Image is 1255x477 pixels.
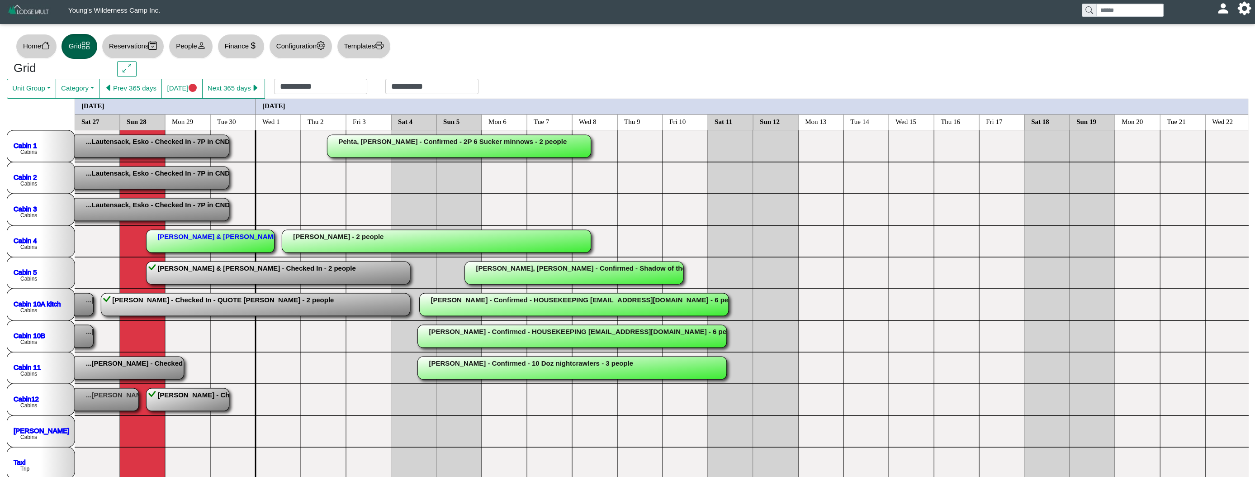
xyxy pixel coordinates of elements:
[1212,118,1233,125] text: Wed 22
[385,79,478,94] input: Check out
[941,118,960,125] text: Thu 16
[579,118,596,125] text: Wed 8
[104,84,113,92] svg: caret left fill
[20,244,37,250] text: Cabins
[117,61,137,77] button: arrows angle expand
[624,118,640,125] text: Thu 9
[443,118,459,125] text: Sun 5
[14,395,39,402] a: Cabin12
[308,118,323,125] text: Thu 2
[197,41,206,50] svg: person
[14,205,37,212] a: Cabin 3
[102,34,164,59] button: Reservationscalendar2 check
[262,118,279,125] text: Wed 1
[317,41,325,50] svg: gear
[262,102,285,109] text: [DATE]
[375,41,384,50] svg: printer
[14,173,37,181] a: Cabin 2
[20,371,37,377] text: Cabins
[14,268,37,276] a: Cabin 5
[805,118,826,125] text: Mon 13
[7,4,50,19] img: Z
[14,458,26,466] a: Taxi
[81,118,99,125] text: Sat 27
[986,118,1003,125] text: Fri 17
[20,212,37,219] text: Cabins
[148,41,157,50] svg: calendar2 check
[20,276,37,282] text: Cabins
[20,466,30,472] text: Trip
[20,149,37,155] text: Cabins
[1076,118,1096,125] text: Sun 19
[20,434,37,440] text: Cabins
[398,118,413,125] text: Sat 4
[20,307,37,314] text: Cabins
[169,34,213,59] button: Peopleperson
[274,79,367,94] input: Check in
[217,118,236,125] text: Tue 30
[161,79,202,99] button: [DATE]circle fill
[202,79,265,99] button: Next 365 dayscaret right fill
[7,79,56,99] button: Unit Group
[99,79,162,99] button: caret left fillPrev 365 days
[488,118,507,125] text: Mon 6
[534,118,549,125] text: Tue 7
[1031,118,1049,125] text: Sat 18
[189,84,197,92] svg: circle fill
[127,118,147,125] text: Sun 28
[14,300,61,307] a: Cabin 10A kitch
[56,79,99,99] button: Category
[14,331,45,339] a: Cabin 10B
[123,64,131,72] svg: arrows angle expand
[218,34,265,59] button: Financecurrency dollar
[715,118,732,125] text: Sat 11
[20,402,37,409] text: Cabins
[14,426,69,434] a: [PERSON_NAME]
[251,84,260,92] svg: caret right fill
[14,236,37,244] a: Cabin 4
[62,34,97,59] button: Gridgrid
[81,41,90,50] svg: grid
[1167,118,1186,125] text: Tue 21
[14,141,37,149] a: Cabin 1
[41,41,50,50] svg: house
[337,34,391,59] button: Templatesprinter
[16,34,57,59] button: Homehouse
[81,102,104,109] text: [DATE]
[1122,118,1143,125] text: Mon 20
[14,61,104,76] h3: Grid
[669,118,686,125] text: Fri 10
[249,41,257,50] svg: currency dollar
[895,118,916,125] text: Wed 15
[1220,5,1227,12] svg: person fill
[353,118,366,125] text: Fri 3
[760,118,780,125] text: Sun 12
[20,339,37,345] text: Cabins
[850,118,869,125] text: Tue 14
[269,34,332,59] button: Configurationgear
[172,118,193,125] text: Mon 29
[14,363,41,371] a: Cabin 11
[20,181,37,187] text: Cabins
[1085,6,1093,14] svg: search
[1241,5,1248,12] svg: gear fill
